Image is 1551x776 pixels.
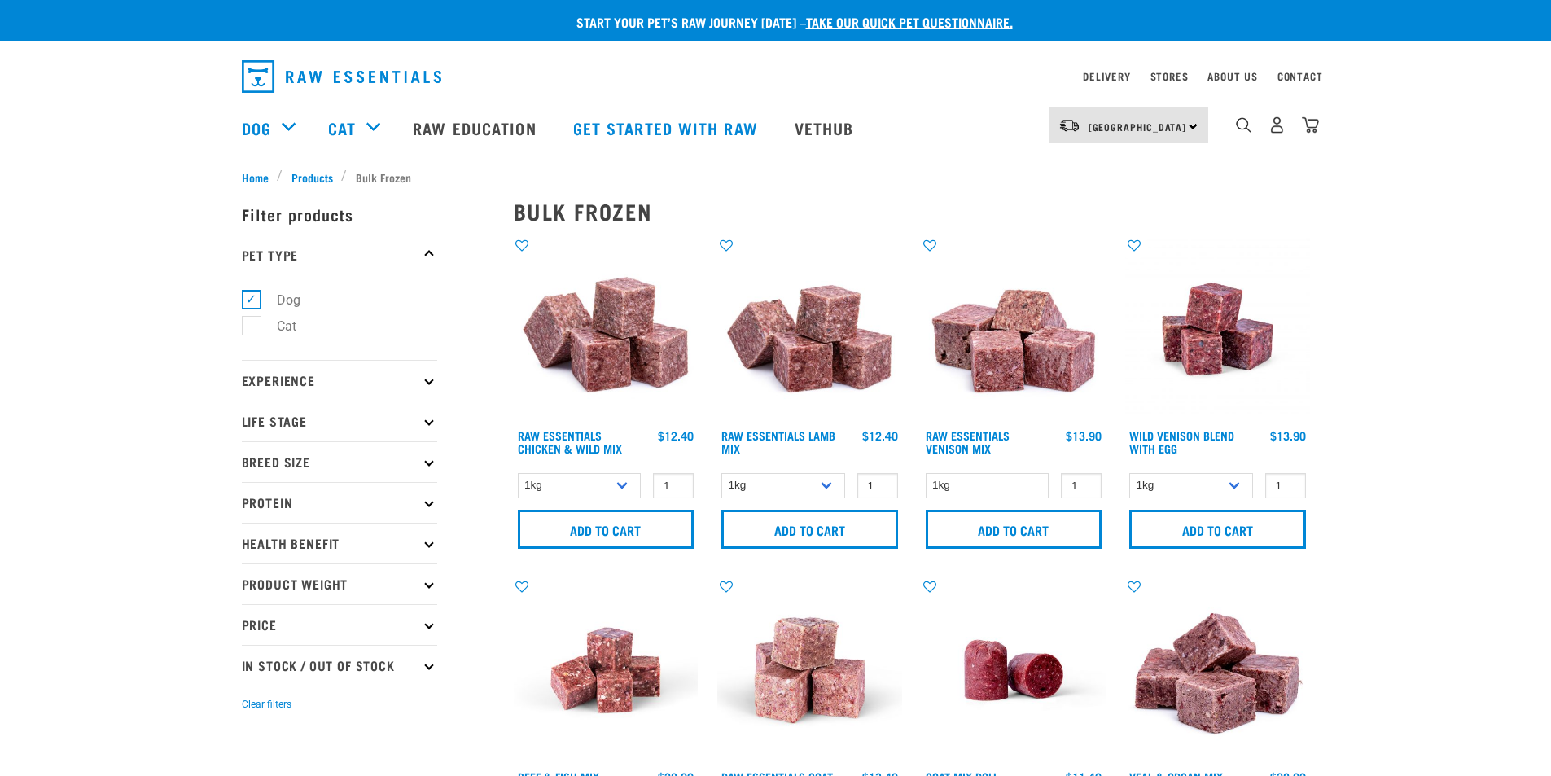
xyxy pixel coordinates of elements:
a: About Us [1207,73,1257,79]
span: [GEOGRAPHIC_DATA] [1089,124,1187,129]
p: Breed Size [242,441,437,482]
input: 1 [1061,473,1102,498]
span: Products [291,169,333,186]
div: $12.40 [658,429,694,442]
p: Product Weight [242,563,437,604]
img: home-icon@2x.png [1302,116,1319,134]
img: Pile Of Cubed Chicken Wild Meat Mix [514,237,699,422]
p: Experience [242,360,437,401]
p: Life Stage [242,401,437,441]
div: $13.90 [1270,429,1306,442]
a: Products [283,169,341,186]
input: Add to cart [1129,510,1306,549]
img: 1158 Veal Organ Mix 01 [1125,578,1310,763]
a: Get started with Raw [557,95,778,160]
input: Add to cart [926,510,1102,549]
input: Add to cart [721,510,898,549]
span: Home [242,169,269,186]
div: $12.40 [862,429,898,442]
a: Delivery [1083,73,1130,79]
p: Protein [242,482,437,523]
input: 1 [1265,473,1306,498]
a: Home [242,169,278,186]
input: 1 [857,473,898,498]
label: Dog [251,290,307,310]
nav: dropdown navigation [229,54,1323,99]
button: Clear filters [242,697,291,712]
div: $13.90 [1066,429,1102,442]
p: Price [242,604,437,645]
img: Raw Essentials Logo [242,60,441,93]
a: Raw Essentials Venison Mix [926,432,1010,451]
img: ?1041 RE Lamb Mix 01 [717,237,902,422]
nav: breadcrumbs [242,169,1310,186]
p: Pet Type [242,235,437,275]
a: Vethub [778,95,874,160]
img: user.png [1268,116,1286,134]
label: Cat [251,316,303,336]
img: 1113 RE Venison Mix 01 [922,237,1106,422]
a: Contact [1277,73,1323,79]
a: Raw Essentials Lamb Mix [721,432,835,451]
img: Goat M Ix 38448 [717,578,902,763]
p: In Stock / Out Of Stock [242,645,437,686]
p: Filter products [242,194,437,235]
input: Add to cart [518,510,694,549]
img: van-moving.png [1058,118,1080,133]
a: take our quick pet questionnaire. [806,18,1013,25]
h2: Bulk Frozen [514,199,1310,224]
a: Cat [328,116,356,140]
img: Venison Egg 1616 [1125,237,1310,422]
a: Dog [242,116,271,140]
a: Raw Essentials Chicken & Wild Mix [518,432,622,451]
img: Raw Essentials Chicken Lamb Beef Bulk Minced Raw Dog Food Roll Unwrapped [922,578,1106,763]
a: Raw Education [397,95,556,160]
input: 1 [653,473,694,498]
a: Wild Venison Blend with Egg [1129,432,1234,451]
p: Health Benefit [242,523,437,563]
img: home-icon-1@2x.png [1236,117,1251,133]
a: Stores [1150,73,1189,79]
img: Beef Mackerel 1 [514,578,699,763]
